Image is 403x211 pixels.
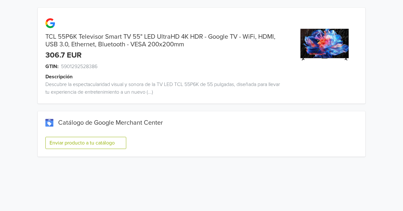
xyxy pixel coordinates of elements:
div: 306.7 EUR [45,51,81,60]
span: 5901292528386 [61,63,97,70]
div: Descubre la espectacularidad visual y sonora de la TV LED TCL 55P6K de 55 pulgadas, diseñada para... [38,81,283,96]
img: product_image [300,20,349,69]
span: GTIN: [45,63,58,70]
div: TCL 55P6K Televisor Smart TV 55" LED UltraHD 4K HDR - Google TV - WiFi, HDMI, USB 3.0, Ethernet, ... [38,33,283,48]
div: Catálogo de Google Merchant Center [45,119,358,127]
button: Enviar producto a tu catálogo [45,137,126,149]
div: Descripción [45,73,291,81]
